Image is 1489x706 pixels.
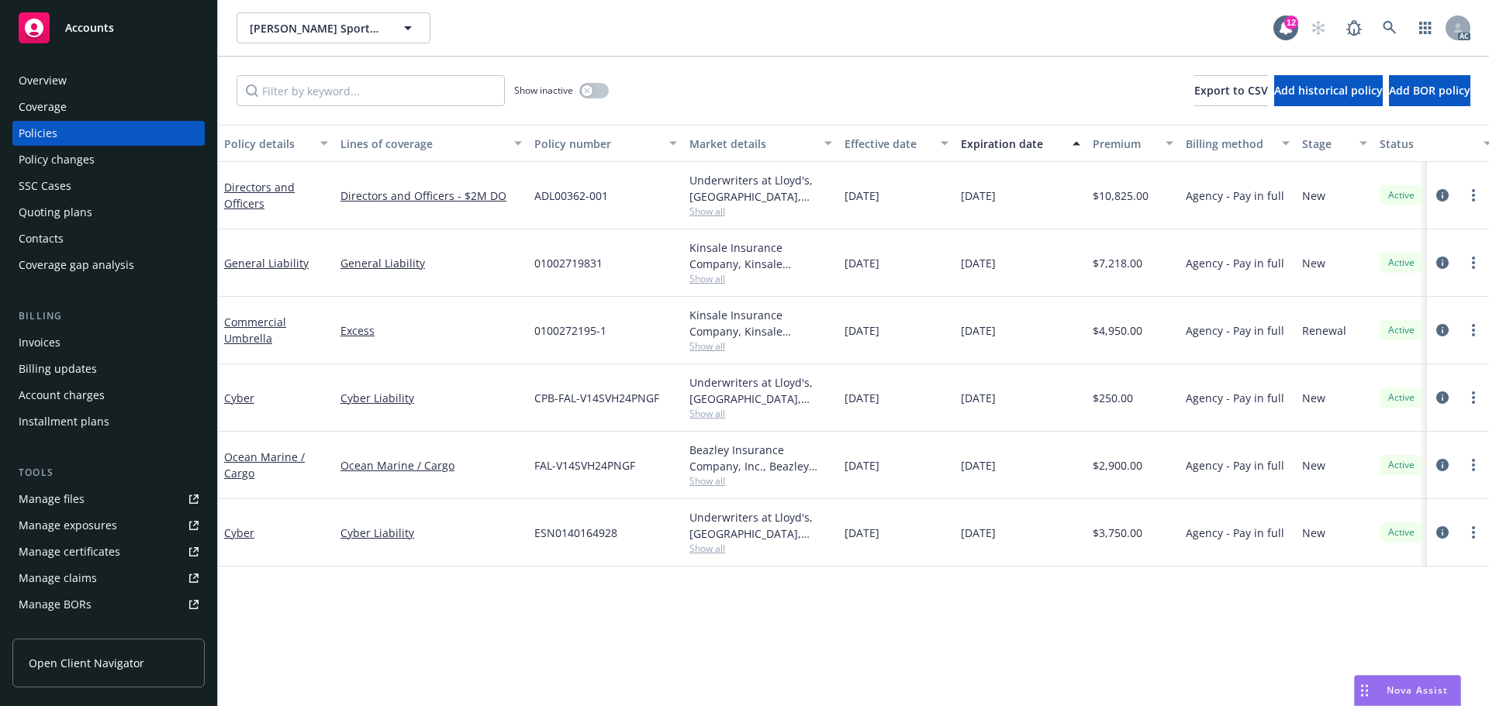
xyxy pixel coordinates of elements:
a: General Liability [224,256,309,270]
div: Invoices [19,330,60,355]
span: Show all [689,542,832,555]
div: Coverage [19,95,67,119]
span: New [1302,188,1325,204]
button: Expiration date [955,125,1087,162]
div: Market details [689,136,815,152]
span: New [1302,255,1325,271]
div: Billing method [1186,136,1273,152]
span: [DATE] [961,390,996,406]
span: [DATE] [961,255,996,271]
span: Add BOR policy [1389,83,1470,98]
span: Add historical policy [1274,83,1383,98]
a: Cyber Liability [340,390,522,406]
div: Manage certificates [19,539,120,564]
span: 0100272195-1 [534,322,606,339]
span: Show inactive [514,84,573,97]
button: Billing method [1180,125,1296,162]
div: Installment plans [19,409,109,434]
a: Quoting plans [12,200,205,225]
button: Effective date [838,125,955,162]
span: $4,950.00 [1093,322,1142,339]
span: Agency - Pay in full [1186,390,1284,406]
a: Invoices [12,330,205,355]
a: Manage BORs [12,592,205,617]
div: Lines of coverage [340,136,505,152]
a: Coverage [12,95,205,119]
div: Coverage gap analysis [19,253,134,277]
button: Policy details [218,125,334,162]
div: Summary of insurance [19,618,136,643]
span: CPB-FAL-V14SVH24PNGF [534,390,659,406]
a: more [1464,456,1483,474]
span: Nova Assist [1387,684,1448,697]
a: Cyber [224,525,254,540]
a: Manage claims [12,566,205,591]
span: [PERSON_NAME] Sports Inc [250,20,384,36]
span: FAL-V14SVH24PNGF [534,457,635,474]
span: Active [1386,525,1417,539]
span: Show all [689,205,832,218]
a: more [1464,523,1483,542]
span: Agency - Pay in full [1186,457,1284,474]
span: Active [1386,391,1417,405]
div: Billing updates [19,356,97,381]
span: [DATE] [845,525,879,541]
span: [DATE] [845,188,879,204]
a: more [1464,321,1483,339]
a: Installment plans [12,409,205,434]
a: Directors and Officers [224,180,295,211]
span: [DATE] [961,322,996,339]
div: Manage exposures [19,513,117,538]
a: Commercial Umbrella [224,315,286,346]
span: Export to CSV [1194,83,1268,98]
a: circleInformation [1433,523,1452,542]
span: [DATE] [845,255,879,271]
span: New [1302,457,1325,474]
a: Policy changes [12,147,205,172]
span: Agency - Pay in full [1186,525,1284,541]
a: Cyber Liability [340,525,522,541]
div: Policy changes [19,147,95,172]
span: New [1302,525,1325,541]
button: Export to CSV [1194,75,1268,106]
div: Billing [12,308,205,324]
a: Cyber [224,391,254,405]
span: Active [1386,256,1417,270]
a: Overview [12,68,205,93]
span: [DATE] [961,457,996,474]
div: Effective date [845,136,931,152]
div: Beazley Insurance Company, Inc., Beazley Group, Falvey Cargo [689,442,832,474]
div: Expiration date [961,136,1063,152]
span: Active [1386,188,1417,202]
a: Report a Bug [1339,12,1370,43]
div: Policies [19,121,57,146]
span: [DATE] [961,188,996,204]
div: SSC Cases [19,174,71,198]
a: SSC Cases [12,174,205,198]
div: Policy number [534,136,660,152]
a: Search [1374,12,1405,43]
div: Manage claims [19,566,97,591]
a: Manage files [12,487,205,511]
button: Policy number [528,125,683,162]
div: 12 [1284,15,1298,29]
div: Contacts [19,226,64,251]
a: Accounts [12,6,205,50]
button: Add historical policy [1274,75,1383,106]
a: Start snowing [1303,12,1334,43]
span: ADL00362-001 [534,188,608,204]
a: Billing updates [12,356,205,381]
a: circleInformation [1433,186,1452,205]
a: Excess [340,322,522,339]
a: Ocean Marine / Cargo [340,457,522,474]
span: Show all [689,272,832,285]
a: more [1464,186,1483,205]
span: Show all [689,474,832,487]
div: Quoting plans [19,200,92,225]
span: Show all [689,407,832,420]
div: Underwriters at Lloyd's, [GEOGRAPHIC_DATA], [PERSON_NAME] of [GEOGRAPHIC_DATA], [PERSON_NAME] Cargo [689,374,832,407]
a: General Liability [340,255,522,271]
a: Account charges [12,383,205,408]
div: Kinsale Insurance Company, Kinsale Insurance, CRC Group [689,307,832,339]
a: circleInformation [1433,388,1452,407]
